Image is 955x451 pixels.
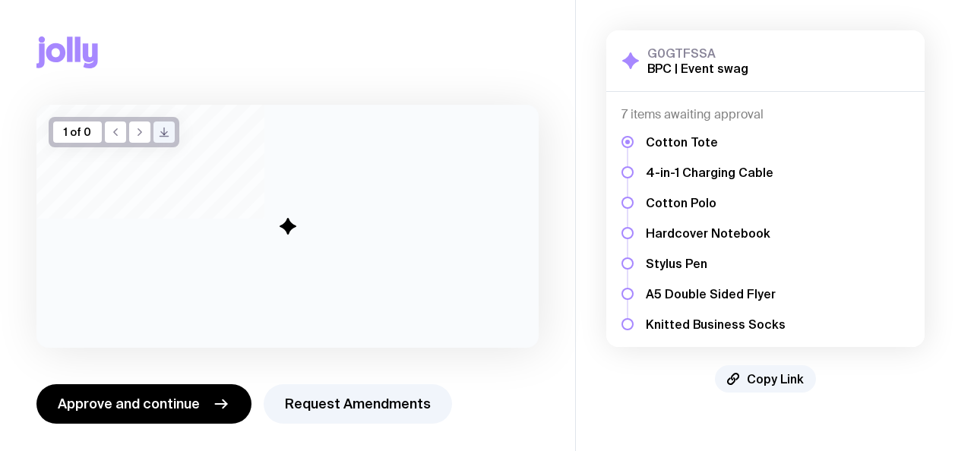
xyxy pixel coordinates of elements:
[715,365,816,393] button: Copy Link
[646,134,786,150] h5: Cotton Tote
[58,395,200,413] span: Approve and continue
[160,128,169,137] g: /> />
[747,371,804,386] span: Copy Link
[621,107,909,122] h4: 7 items awaiting approval
[646,195,786,210] h5: Cotton Polo
[646,225,786,241] h5: Hardcover Notebook
[646,317,786,332] h5: Knitted Business Socks
[153,121,175,143] button: />/>
[36,384,251,424] button: Approve and continue
[646,286,786,301] h5: A5 Double Sided Flyer
[647,61,748,76] h2: BPC | Event swag
[264,384,452,424] button: Request Amendments
[646,165,786,180] h5: 4-in-1 Charging Cable
[646,256,786,271] h5: Stylus Pen
[53,121,102,143] div: 1 of 0
[647,46,748,61] h3: G0GTFSSA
